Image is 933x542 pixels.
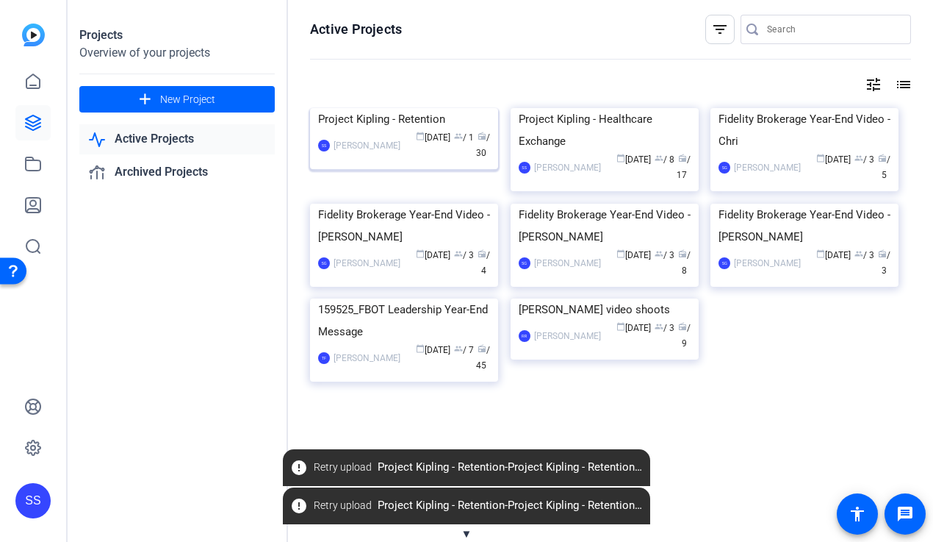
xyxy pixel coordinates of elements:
[616,154,625,163] span: calendar_today
[896,505,914,523] mat-icon: message
[678,323,691,349] span: / 9
[678,249,687,258] span: radio
[655,154,674,165] span: / 8
[849,505,866,523] mat-icon: accessibility
[79,157,275,188] a: Archived Projects
[416,345,450,355] span: [DATE]
[616,154,651,165] span: [DATE]
[310,21,402,38] h1: Active Projects
[79,86,275,113] button: New Project
[416,132,425,140] span: calendar_today
[454,132,474,143] span: / 1
[416,344,425,353] span: calendar_today
[416,249,425,258] span: calendar_today
[854,154,874,165] span: / 3
[711,21,729,38] mat-icon: filter_list
[616,249,625,258] span: calendar_today
[318,108,490,130] div: Project Kipling - Retention
[478,344,486,353] span: radio
[878,249,887,258] span: radio
[718,257,730,269] div: SG
[476,132,490,158] span: / 30
[534,329,601,343] div: [PERSON_NAME]
[816,249,825,258] span: calendar_today
[519,108,691,152] div: Project Kipling - Healthcare Exchange
[734,256,801,271] div: [PERSON_NAME]
[22,24,45,46] img: blue-gradient.svg
[519,257,530,269] div: SG
[519,299,691,321] div: [PERSON_NAME] video shoots
[678,250,691,276] span: / 8
[854,250,874,260] span: / 3
[655,322,663,331] span: group
[136,90,154,109] mat-icon: add
[616,323,651,333] span: [DATE]
[865,76,882,93] mat-icon: tune
[318,299,490,343] div: 159525_FBOT Leadership Year-End Message
[454,250,474,260] span: / 3
[454,344,463,353] span: group
[854,154,863,163] span: group
[416,250,450,260] span: [DATE]
[878,154,887,163] span: radio
[478,249,486,258] span: radio
[519,330,530,342] div: RR
[655,154,663,163] span: group
[478,250,490,276] span: / 4
[79,44,275,62] div: Overview of your projects
[454,345,474,355] span: / 7
[678,154,687,163] span: radio
[290,459,308,477] mat-icon: error
[79,124,275,154] a: Active Projects
[616,250,651,260] span: [DATE]
[655,250,674,260] span: / 3
[616,322,625,331] span: calendar_today
[283,493,650,519] span: Project Kipling - Retention-Project Kipling - Retention-[PERSON_NAME]-2025-08-25_09-14-47-015-1.webm
[318,140,330,151] div: SS
[318,204,490,248] div: Fidelity Brokerage Year-End Video - [PERSON_NAME]
[334,256,400,271] div: [PERSON_NAME]
[334,351,400,366] div: [PERSON_NAME]
[290,497,308,515] mat-icon: error
[318,352,330,364] div: TF
[160,92,215,107] span: New Project
[461,527,472,541] span: ▼
[893,76,911,93] mat-icon: list
[314,498,372,513] span: Retry upload
[734,160,801,175] div: [PERSON_NAME]
[816,250,851,260] span: [DATE]
[655,323,674,333] span: / 3
[816,154,825,163] span: calendar_today
[519,162,530,174] div: SS
[478,132,486,140] span: radio
[534,160,601,175] div: [PERSON_NAME]
[519,204,691,248] div: Fidelity Brokerage Year-End Video - [PERSON_NAME]
[655,249,663,258] span: group
[677,154,691,180] span: / 17
[718,108,890,152] div: Fidelity Brokerage Year-End Video - Chri
[416,132,450,143] span: [DATE]
[283,454,650,481] span: Project Kipling - Retention-Project Kipling - Retention-[PERSON_NAME]-2025-08-25_09-14-37-399-1.webm
[816,154,851,165] span: [DATE]
[678,322,687,331] span: radio
[15,483,51,518] div: SS
[454,249,463,258] span: group
[854,249,863,258] span: group
[767,21,899,38] input: Search
[878,250,890,276] span: / 3
[718,162,730,174] div: SG
[454,132,463,140] span: group
[334,138,400,153] div: [PERSON_NAME]
[534,256,601,271] div: [PERSON_NAME]
[79,26,275,44] div: Projects
[318,257,330,269] div: SG
[878,154,890,180] span: / 5
[476,345,490,371] span: / 45
[718,204,890,248] div: Fidelity Brokerage Year-End Video - [PERSON_NAME]
[314,460,372,475] span: Retry upload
